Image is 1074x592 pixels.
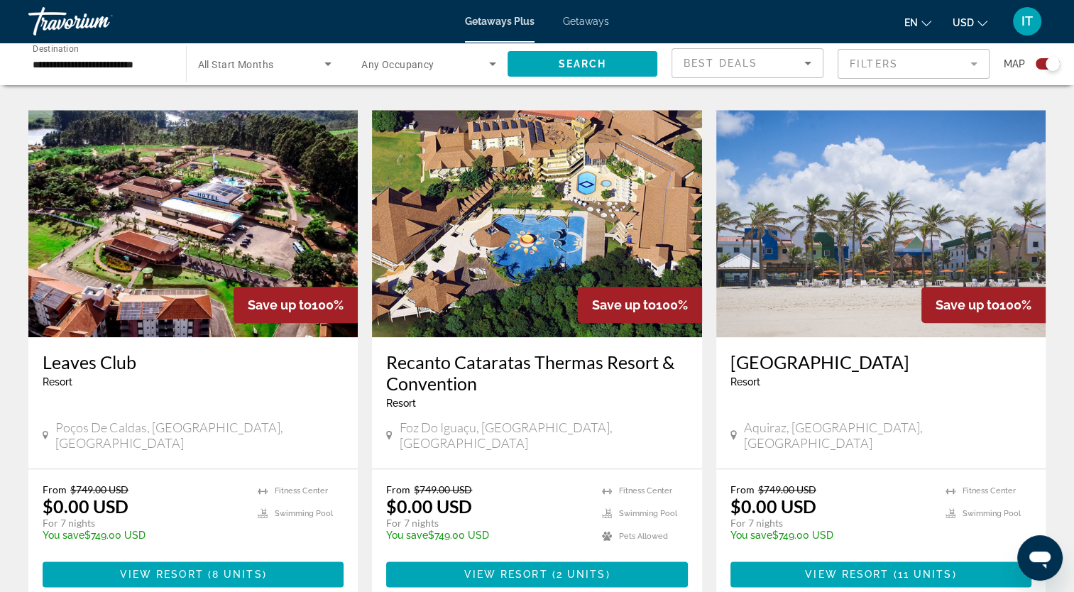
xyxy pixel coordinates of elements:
[275,509,333,518] span: Swimming Pool
[386,530,587,541] p: $749.00 USD
[730,517,931,530] p: For 7 nights
[508,51,658,77] button: Search
[43,530,243,541] p: $749.00 USD
[43,483,67,495] span: From
[43,561,344,587] button: View Resort(8 units)
[464,569,547,580] span: View Resort
[275,486,328,495] span: Fitness Center
[963,486,1016,495] span: Fitness Center
[212,569,263,580] span: 8 units
[386,495,472,517] p: $0.00 USD
[204,569,267,580] span: ( )
[953,12,987,33] button: Change currency
[953,17,974,28] span: USD
[43,495,128,517] p: $0.00 USD
[414,483,472,495] span: $749.00 USD
[548,569,610,580] span: ( )
[400,420,688,451] span: Foz do Iguaçu, [GEOGRAPHIC_DATA], [GEOGRAPHIC_DATA]
[198,59,274,70] span: All Start Months
[43,530,84,541] span: You save
[120,569,204,580] span: View Resort
[838,48,990,80] button: Filter
[963,509,1021,518] span: Swimming Pool
[684,55,811,72] mat-select: Sort by
[28,110,358,337] img: DU63E01X.jpg
[730,561,1031,587] button: View Resort(11 units)
[465,16,535,27] a: Getaways Plus
[904,12,931,33] button: Change language
[386,483,410,495] span: From
[557,569,606,580] span: 2 units
[730,530,772,541] span: You save
[889,569,956,580] span: ( )
[1004,54,1025,74] span: Map
[28,3,170,40] a: Travorium
[898,569,953,580] span: 11 units
[1017,535,1063,581] iframe: Button to launch messaging window
[43,517,243,530] p: For 7 nights
[386,351,687,394] a: Recanto Cataratas Thermas Resort & Convention
[730,530,931,541] p: $749.00 USD
[744,420,1031,451] span: Aquiraz, [GEOGRAPHIC_DATA], [GEOGRAPHIC_DATA]
[33,43,79,53] span: Destination
[730,483,755,495] span: From
[904,17,918,28] span: en
[386,561,687,587] button: View Resort(2 units)
[730,351,1031,373] a: [GEOGRAPHIC_DATA]
[361,59,434,70] span: Any Occupancy
[619,509,677,518] span: Swimming Pool
[921,287,1046,323] div: 100%
[805,569,889,580] span: View Resort
[936,297,999,312] span: Save up to
[558,58,606,70] span: Search
[716,110,1046,337] img: C531E01X.jpg
[248,297,312,312] span: Save up to
[386,530,428,541] span: You save
[563,16,609,27] a: Getaways
[43,351,344,373] a: Leaves Club
[730,495,816,517] p: $0.00 USD
[619,532,668,541] span: Pets Allowed
[386,517,587,530] p: For 7 nights
[619,486,672,495] span: Fitness Center
[70,483,128,495] span: $749.00 USD
[55,420,344,451] span: Poços de Caldas, [GEOGRAPHIC_DATA], [GEOGRAPHIC_DATA]
[592,297,656,312] span: Save up to
[386,398,416,409] span: Resort
[578,287,702,323] div: 100%
[234,287,358,323] div: 100%
[684,57,757,69] span: Best Deals
[730,376,760,388] span: Resort
[1021,14,1033,28] span: IT
[758,483,816,495] span: $749.00 USD
[372,110,701,337] img: DX85E01X.jpg
[1009,6,1046,36] button: User Menu
[43,376,72,388] span: Resort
